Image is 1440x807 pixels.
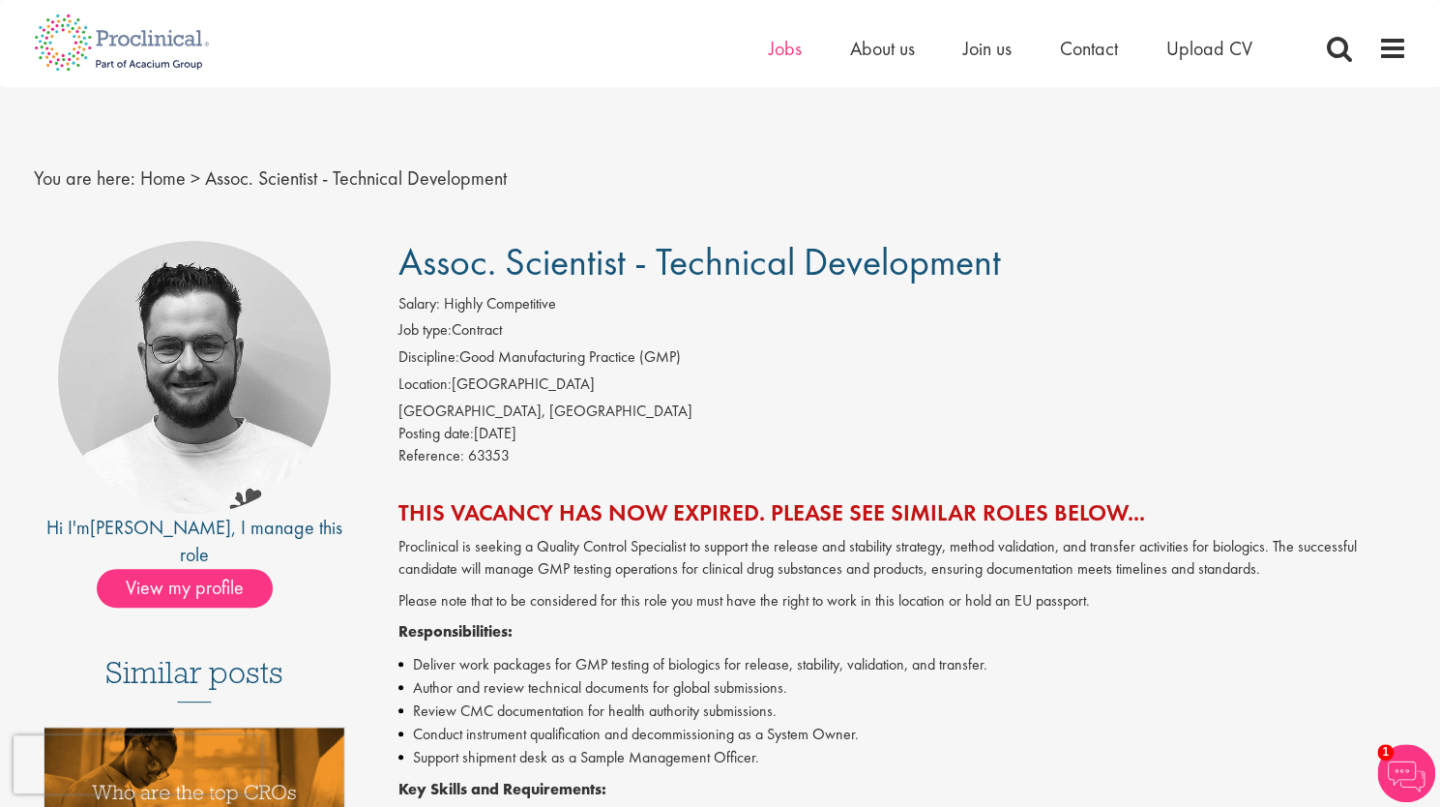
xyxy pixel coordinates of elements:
[398,346,459,369] label: Discipline:
[398,445,464,467] label: Reference:
[1060,36,1118,61] a: Contact
[58,241,331,514] img: imeage of recruiter Emile De Beer
[398,700,1407,723] li: Review CMC documentation for health authority submissions.
[398,653,1407,676] li: Deliver work packages for GMP testing of biologics for release, stability, validation, and transfer.
[444,293,556,314] span: Highly Competitive
[398,346,1407,374] li: Good Manufacturing Practice (GMP)
[398,746,1407,769] li: Support shipment desk as a Sample Management Officer.
[398,374,1407,401] li: [GEOGRAPHIC_DATA]
[398,319,452,342] label: Job type:
[398,423,1407,445] div: [DATE]
[963,36,1012,61] a: Join us
[398,401,1407,423] div: [GEOGRAPHIC_DATA], [GEOGRAPHIC_DATA]
[14,735,261,793] iframe: reCAPTCHA
[398,536,1407,581] p: Proclinical is seeking a Quality Control Specialist to support the release and stability strategy...
[34,514,356,569] div: Hi I'm , I manage this role
[398,621,513,642] strong: Responsibilities:
[97,569,273,608] span: View my profile
[398,237,1001,286] span: Assoc. Scientist - Technical Development
[105,656,283,702] h3: Similar posts
[398,590,1407,613] p: Please note that to be considered for this role you must have the right to work in this location ...
[398,423,474,443] span: Posting date:
[468,445,510,465] span: 63353
[97,573,292,598] a: View my profile
[1377,744,1394,761] span: 1
[140,165,186,191] a: breadcrumb link
[205,165,507,191] span: Assoc. Scientist - Technical Development
[1166,36,1252,61] a: Upload CV
[398,676,1407,700] li: Author and review technical documents for global submissions.
[398,319,1407,346] li: Contract
[398,293,440,315] label: Salary:
[398,779,606,799] strong: Key Skills and Requirements:
[191,165,200,191] span: >
[90,515,231,540] a: [PERSON_NAME]
[769,36,802,61] a: Jobs
[398,723,1407,746] li: Conduct instrument qualification and decommissioning as a System Owner.
[850,36,915,61] a: About us
[1377,744,1435,802] img: Chatbot
[34,165,135,191] span: You are here:
[398,500,1407,525] h2: This vacancy has now expired. Please see similar roles below...
[398,374,452,396] label: Location:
